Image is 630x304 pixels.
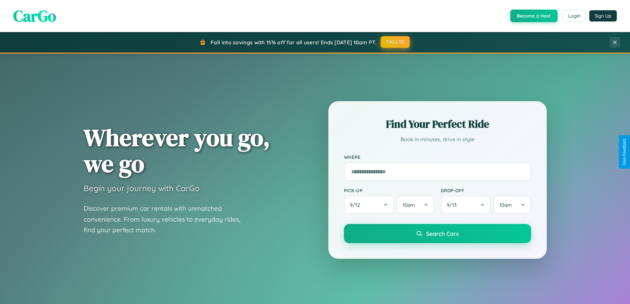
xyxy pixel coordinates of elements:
button: 9/12 [344,196,394,214]
span: 9 / 12 [350,202,363,208]
button: 9/13 [441,196,491,214]
button: 10am [397,196,434,214]
span: Fall into savings with 15% off for all users! Ends [DATE] 10am PT. [211,39,376,46]
span: 10am [402,202,415,208]
p: Discover premium car rentals with unmatched convenience. From luxury vehicles to everyday rides, ... [84,203,249,236]
h3: Begin your journey with CarGo [84,183,200,193]
span: 10am [499,202,512,208]
button: FALL15 [381,36,410,48]
button: Sign Up [589,10,617,22]
span: Search Cars [426,230,459,237]
button: Search Cars [344,224,531,243]
label: Where [344,154,531,160]
button: Login [563,10,586,22]
h2: Find Your Perfect Ride [344,117,531,131]
p: Book in minutes, drive in style [344,135,531,144]
h1: Wherever you go, we go [84,124,270,177]
button: Become a Host [510,10,558,22]
span: CarGo [13,5,56,27]
div: Give Feedback [622,139,627,165]
label: Drop-off [441,188,531,193]
label: Pick-up [344,188,434,193]
button: 10am [493,196,531,214]
span: 9 / 13 [447,202,460,208]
